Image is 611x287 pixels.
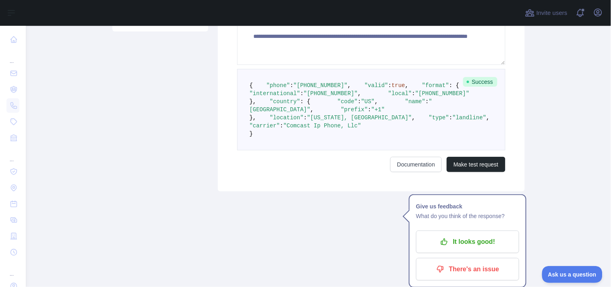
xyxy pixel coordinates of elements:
[6,48,19,64] div: ...
[542,266,603,283] iframe: Toggle Customer Support
[447,157,505,172] button: Make test request
[358,90,361,97] span: ,
[368,106,371,113] span: :
[284,123,361,129] span: "Comcast Ip Phone, Llc"
[449,82,459,89] span: : {
[6,147,19,163] div: ...
[300,98,311,105] span: : {
[388,90,412,97] span: "local"
[412,90,415,97] span: :
[415,90,469,97] span: "[PHONE_NUMBER]"
[270,114,304,121] span: "location"
[311,106,314,113] span: ,
[267,82,290,89] span: "phone"
[422,82,449,89] span: "format"
[390,157,442,172] a: Documentation
[294,82,348,89] span: "[PHONE_NUMBER]"
[6,261,19,277] div: ...
[453,114,487,121] span: "landline"
[405,82,408,89] span: ,
[250,90,300,97] span: "international"
[250,131,253,137] span: }
[388,82,391,89] span: :
[371,106,385,113] span: "+1"
[250,114,257,121] span: },
[429,114,449,121] span: "type"
[412,114,415,121] span: ,
[449,114,452,121] span: :
[391,82,405,89] span: true
[405,98,425,105] span: "name"
[250,123,280,129] span: "carrier"
[304,114,307,121] span: :
[250,98,257,105] span: },
[487,114,490,121] span: ,
[304,90,358,97] span: "[PHONE_NUMBER]"
[290,82,293,89] span: :
[361,98,375,105] span: "US"
[341,106,368,113] span: "prefix"
[307,114,412,121] span: "[US_STATE], [GEOGRAPHIC_DATA]"
[280,123,283,129] span: :
[250,82,253,89] span: {
[358,98,361,105] span: :
[365,82,388,89] span: "valid"
[338,98,358,105] span: "code"
[270,98,300,105] span: "country"
[524,6,569,19] button: Invite users
[375,98,378,105] span: ,
[463,77,497,87] span: Success
[300,90,304,97] span: :
[425,98,429,105] span: :
[536,8,568,18] span: Invite users
[348,82,351,89] span: ,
